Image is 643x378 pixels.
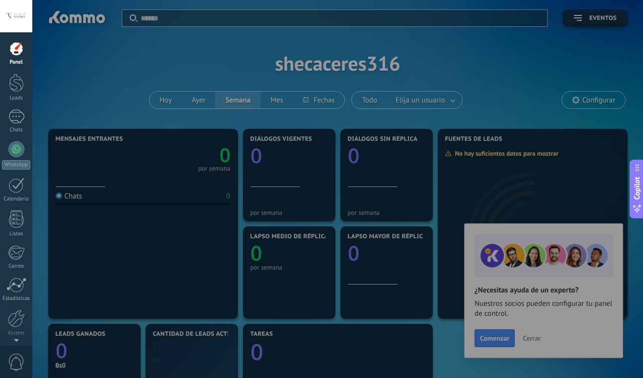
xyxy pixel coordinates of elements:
[2,263,31,270] div: Correo
[2,330,31,337] div: Ajustes
[2,127,31,133] div: Chats
[2,196,31,202] div: Calendario
[2,160,30,170] div: WhatsApp
[2,95,31,101] div: Leads
[632,177,642,200] span: Copilot
[2,59,31,66] div: Panel
[2,295,31,302] div: Estadísticas
[2,231,31,237] div: Listas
